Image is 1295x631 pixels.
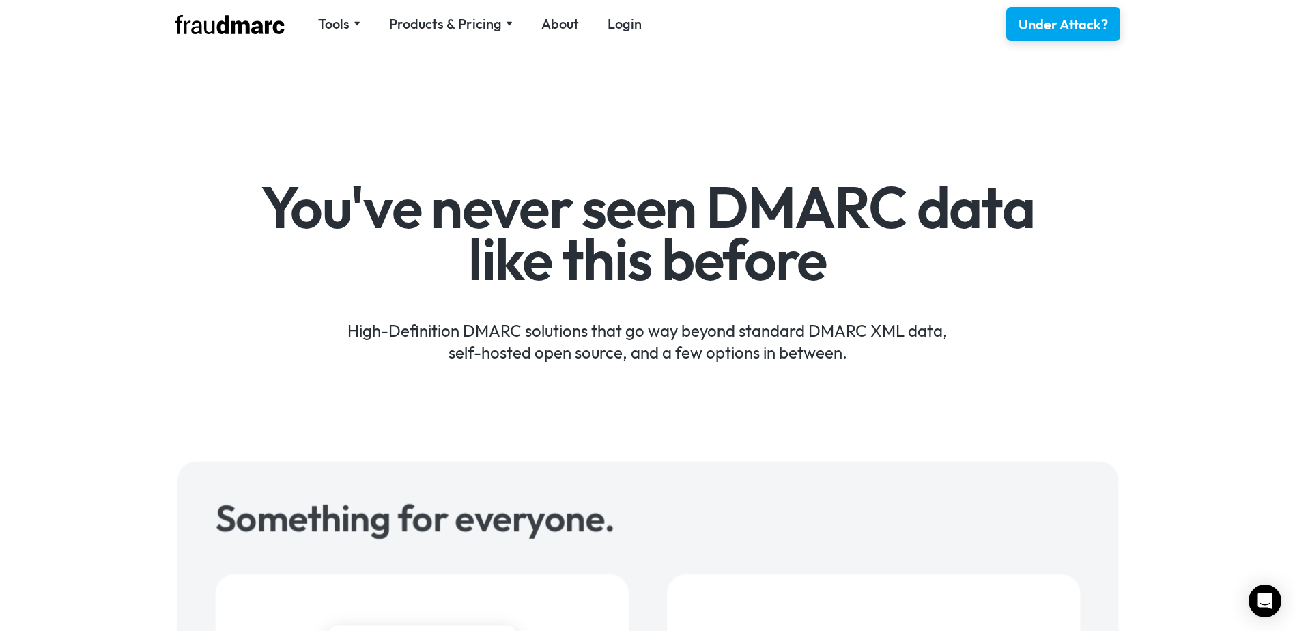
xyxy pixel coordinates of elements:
div: Products & Pricing [389,14,502,33]
h3: Something for everyone. [215,499,1080,536]
div: Tools [318,14,350,33]
div: Under Attack? [1019,15,1108,34]
div: Open Intercom Messenger [1249,585,1281,617]
a: About [541,14,579,33]
a: Login [608,14,642,33]
div: Tools [318,14,360,33]
div: High-Definition DMARC solutions that go way beyond standard DMARC XML data, self-hosted open sour... [251,299,1044,363]
a: Under Attack? [1006,7,1120,41]
div: Products & Pricing [389,14,513,33]
h1: You've never seen DMARC data like this before [251,182,1044,285]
